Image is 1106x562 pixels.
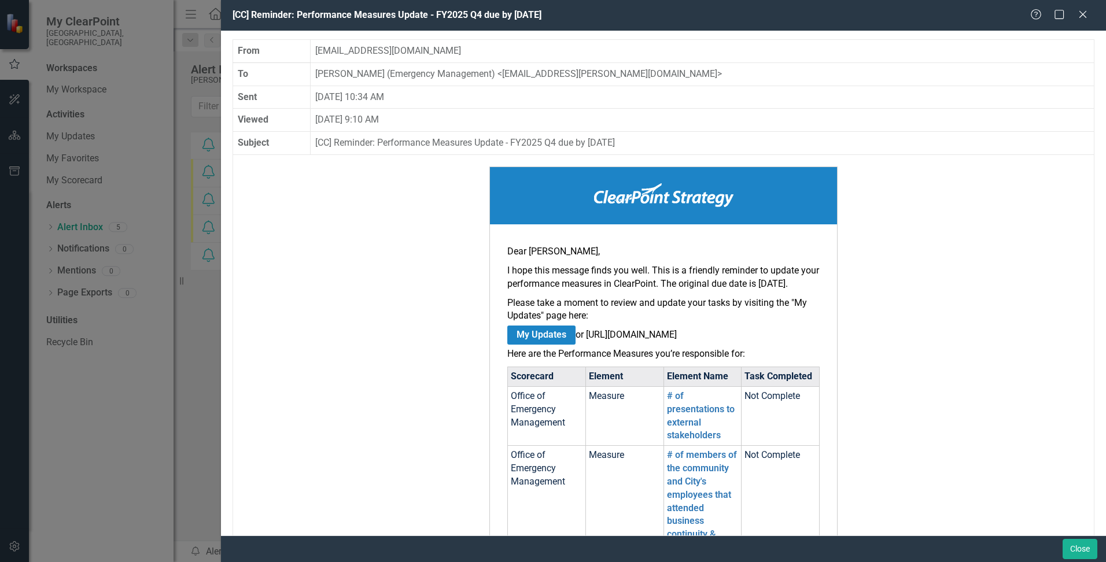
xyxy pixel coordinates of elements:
td: [DATE] 9:10 AM [311,109,1094,132]
td: [DATE] 10:34 AM [311,86,1094,109]
td: Office of Emergency Management [508,386,586,445]
span: < [497,68,502,79]
span: I hope this message finds you well. This is a friendly reminder to update your performance measur... [507,265,819,289]
td: Not Complete [742,386,820,445]
img: ClearPoint Strategy [594,183,733,207]
th: Viewed [233,109,311,132]
th: Subject [233,132,311,155]
a: My Updates [507,326,576,345]
td: [EMAIL_ADDRESS][DOMAIN_NAME] [311,39,1094,62]
th: To [233,62,311,86]
span: or [URL][DOMAIN_NAME] [507,326,677,345]
span: [CC] Reminder: Performance Measures Update - FY2025 Q4 due by [DATE] [233,9,541,20]
th: Task Completed [742,367,820,386]
th: Element Name [663,367,742,386]
button: Close [1063,539,1097,559]
span: Dear [PERSON_NAME], [507,246,600,257]
span: Here are the Performance Measures you’re responsible for: [507,348,745,359]
a: # of presentations to external stakeholders [667,390,735,441]
th: Element [585,367,663,386]
th: From [233,39,311,62]
span: Please take a moment to review and update your tasks by visiting the "My Updates" page here: [507,297,807,321]
th: Scorecard [508,367,586,386]
td: [PERSON_NAME] (Emergency Management) [EMAIL_ADDRESS][PERSON_NAME][DOMAIN_NAME] [311,62,1094,86]
td: [CC] Reminder: Performance Measures Update - FY2025 Q4 due by [DATE] [311,132,1094,155]
td: Measure [585,386,663,445]
th: Sent [233,86,311,109]
span: > [717,68,722,79]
